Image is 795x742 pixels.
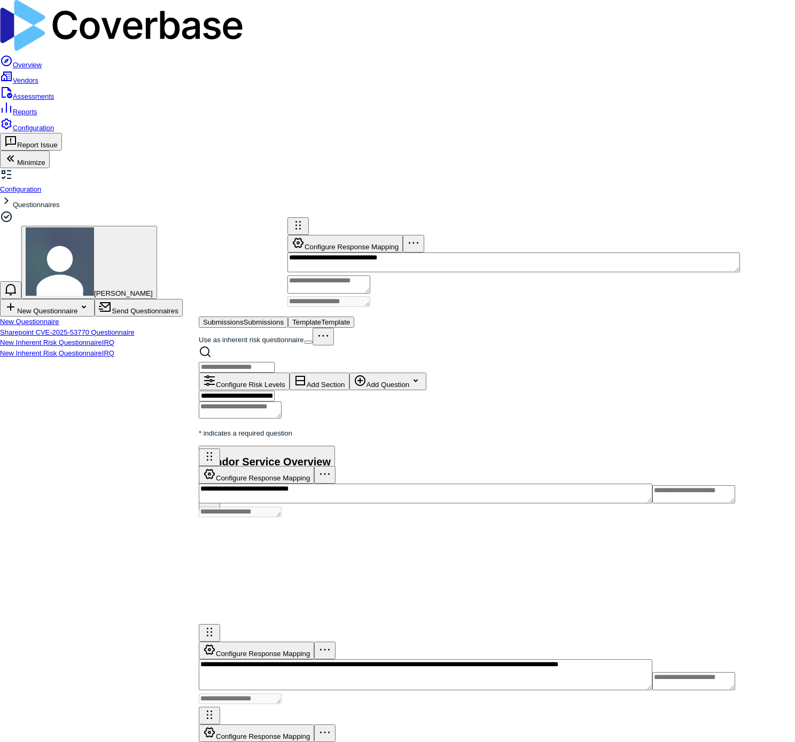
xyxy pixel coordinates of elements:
button: Send Questionnaires [95,299,182,317]
button: Drag to reorder [199,624,220,642]
span: Submissions [203,318,244,326]
span: IRQ [102,338,114,346]
label: Use as inherent risk questionnaire [199,336,304,344]
button: More actions [314,724,336,742]
button: More actions [314,642,336,659]
span: Template [321,318,350,326]
button: Add Question [349,373,427,390]
button: Configure Response Mapping [199,466,314,484]
p: * indicates a required question [199,428,795,439]
button: More actions [313,328,334,345]
button: Add Section [290,373,349,390]
button: Daniel Aranibar avatar[PERSON_NAME] [21,226,157,299]
button: Configure Risk Levels [199,373,290,390]
img: Daniel Aranibar avatar [26,227,94,296]
button: Vendor Service Overview [199,446,335,493]
span: Questionnaires [13,201,59,209]
button: Configure Response Mapping [199,642,314,659]
button: Configure Response Mapping [199,724,314,742]
button: Drag to reorder [199,448,220,466]
span: Submissions [244,318,284,326]
button: Drag to reorder [199,707,220,724]
button: More actions [314,466,336,484]
span: IRQ [102,349,114,357]
span: [PERSON_NAME] [94,289,153,297]
span: Template [292,318,321,326]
